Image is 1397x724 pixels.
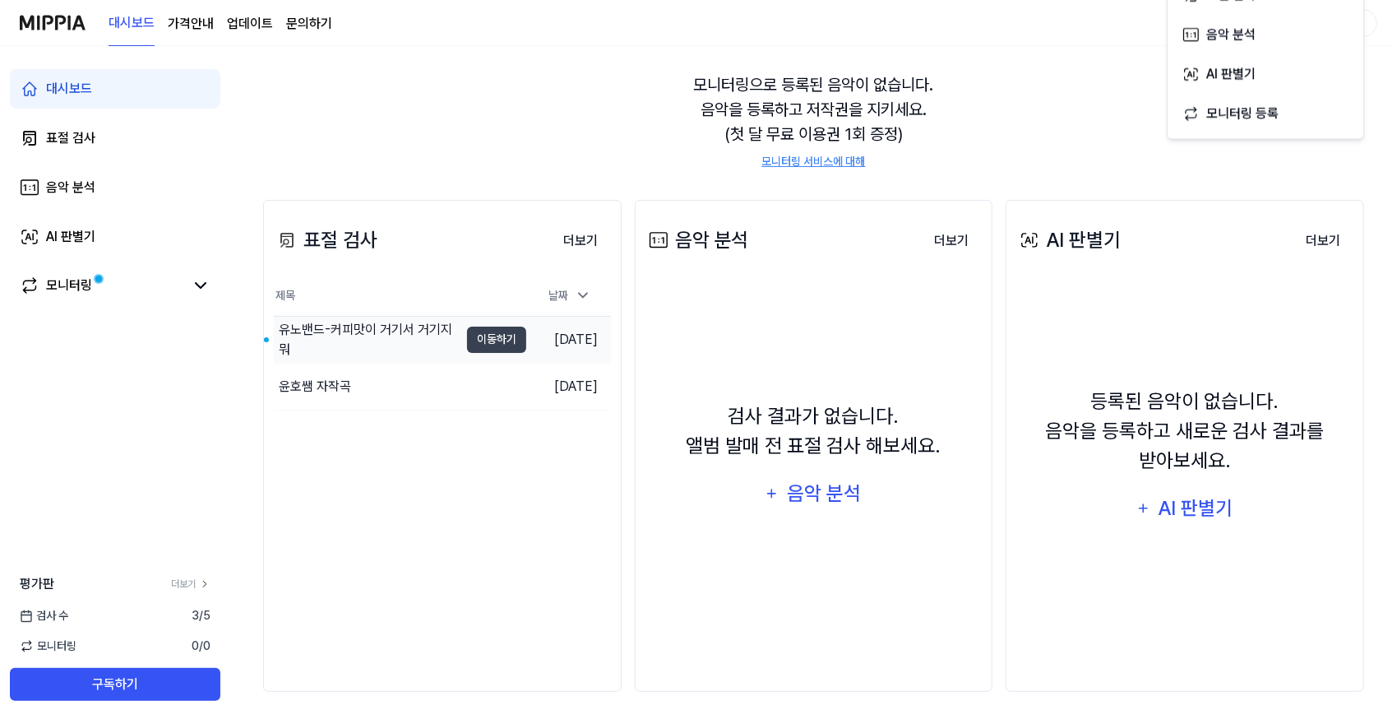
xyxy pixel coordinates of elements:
[46,276,92,295] div: 모니터링
[762,153,866,170] a: 모니터링 서비스에 대해
[227,14,273,34] a: 업데이트
[1206,103,1349,124] div: 모니터링 등록
[168,14,214,34] a: 가격안내
[20,638,76,655] span: 모니터링
[109,1,155,46] a: 대시보드
[1016,225,1121,255] div: AI 판별기
[286,14,332,34] a: 문의하기
[526,316,610,363] td: [DATE]
[10,118,220,158] a: 표절 검사
[645,225,749,255] div: 음악 분석
[1156,493,1235,524] div: AI 판별기
[279,320,459,360] div: 유노밴드-커피맛이 거기서 거기지뭐
[542,282,598,309] div: 날짜
[687,401,941,461] div: 검사 결과가 없습니다. 앨범 발매 전 표절 검사 해보세요.
[10,168,220,207] a: 음악 분석
[46,227,95,247] div: AI 판별기
[1174,53,1357,92] button: AI 판별기
[1206,63,1349,85] div: AI 판별기
[10,69,220,109] a: 대시보드
[1293,225,1353,258] button: 더보기
[1174,13,1357,53] button: 음악 분석
[46,128,95,148] div: 표절 검사
[192,607,210,624] span: 3 / 5
[467,327,526,353] button: 이동하기
[279,377,351,397] div: 윤호쌤 자작곡
[192,638,210,655] span: 0 / 0
[46,79,92,99] div: 대시보드
[274,225,377,255] div: 표절 검사
[550,225,611,258] button: 더보기
[171,577,210,592] a: 더보기
[20,276,184,295] a: 모니터링
[754,474,872,513] button: 음악 분석
[1126,489,1245,528] button: AI 판별기
[46,178,95,197] div: 음악 분석
[20,607,68,624] span: 검사 수
[20,574,54,594] span: 평가판
[526,363,610,410] td: [DATE]
[10,668,220,701] button: 구독하기
[921,225,982,258] button: 더보기
[10,217,220,257] a: AI 판별기
[1206,24,1349,45] div: 음악 분석
[1016,387,1353,476] div: 등록된 음악이 없습니다. 음악을 등록하고 새로운 검사 결과를 받아보세요.
[263,53,1364,190] div: 모니터링으로 등록된 음악이 없습니다. 음악을 등록하고 저작권을 지키세요. (첫 달 무료 이용권 1회 증정)
[274,276,526,316] th: 제목
[785,478,863,509] div: 음악 분석
[1174,92,1357,132] button: 모니터링 등록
